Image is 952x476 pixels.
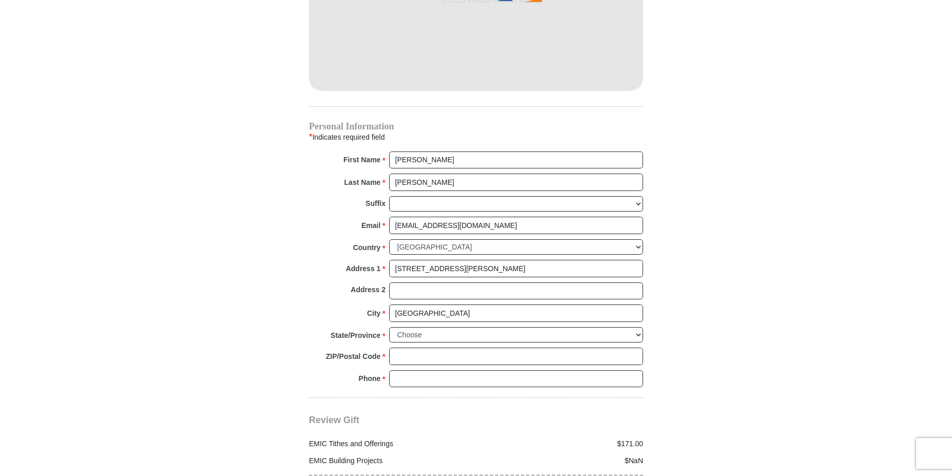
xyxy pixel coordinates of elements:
strong: Last Name [344,175,381,189]
strong: Address 1 [346,261,381,276]
span: Review Gift [309,415,359,425]
div: Indicates required field [309,130,643,144]
strong: State/Province [331,328,380,342]
strong: Suffix [365,196,386,211]
strong: Email [361,218,380,233]
div: EMIC Tithes and Offerings [304,439,477,449]
h4: Personal Information [309,122,643,130]
strong: Country [353,240,381,255]
div: EMIC Building Projects [304,455,477,466]
strong: City [367,306,380,320]
strong: Phone [359,371,381,386]
strong: ZIP/Postal Code [326,349,381,364]
div: $171.00 [476,439,649,449]
strong: First Name [343,153,380,167]
strong: Address 2 [351,282,386,297]
div: $NaN [476,455,649,466]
